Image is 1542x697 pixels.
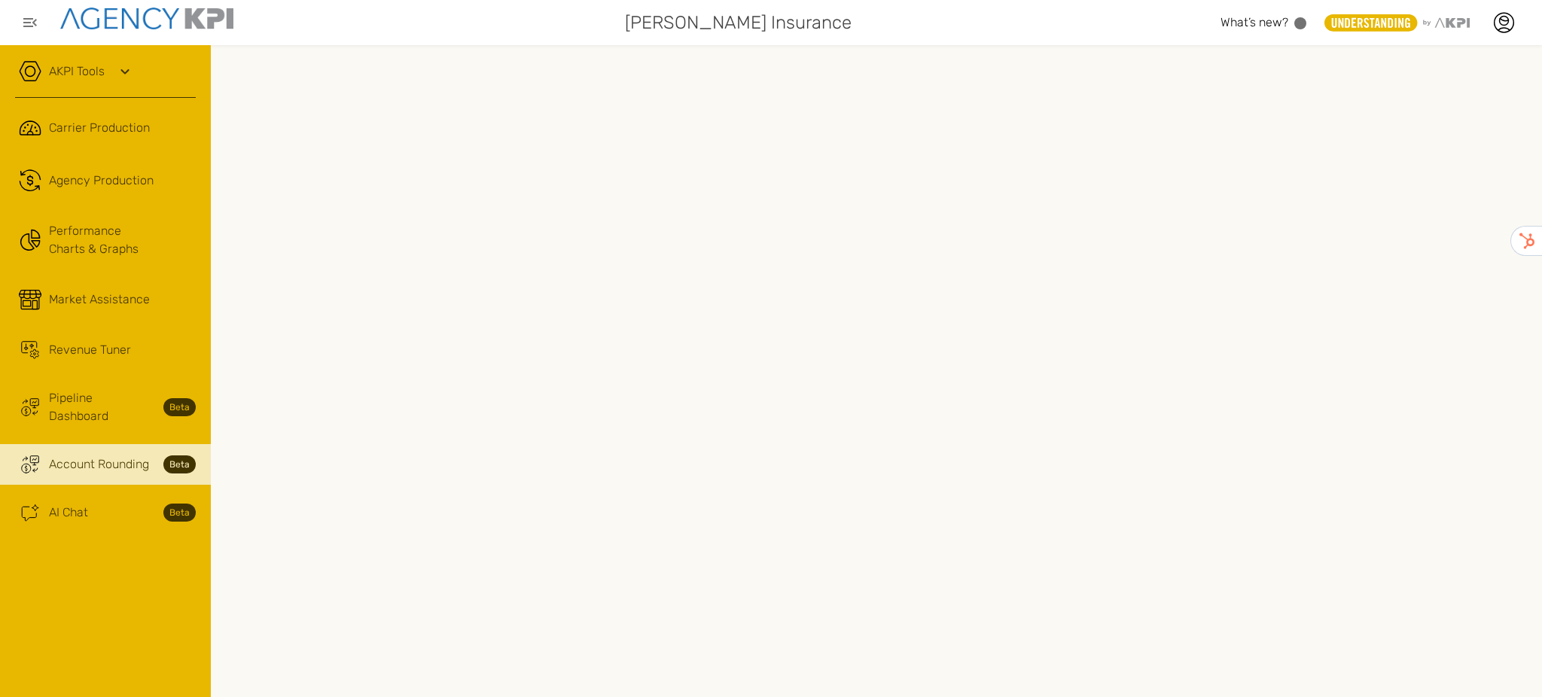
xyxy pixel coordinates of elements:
[163,455,196,473] strong: Beta
[625,9,852,36] span: [PERSON_NAME] Insurance
[49,389,154,425] span: Pipeline Dashboard
[163,504,196,522] strong: Beta
[49,172,154,190] span: Agency Production
[49,291,150,309] span: Market Assistance
[49,455,149,473] span: Account Rounding
[49,341,131,359] span: Revenue Tuner
[60,8,233,29] img: agencykpi-logo-550x69-2d9e3fa8.png
[1220,15,1288,29] span: What’s new?
[163,398,196,416] strong: Beta
[49,504,88,522] span: AI Chat
[49,119,150,137] span: Carrier Production
[49,62,105,81] a: AKPI Tools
